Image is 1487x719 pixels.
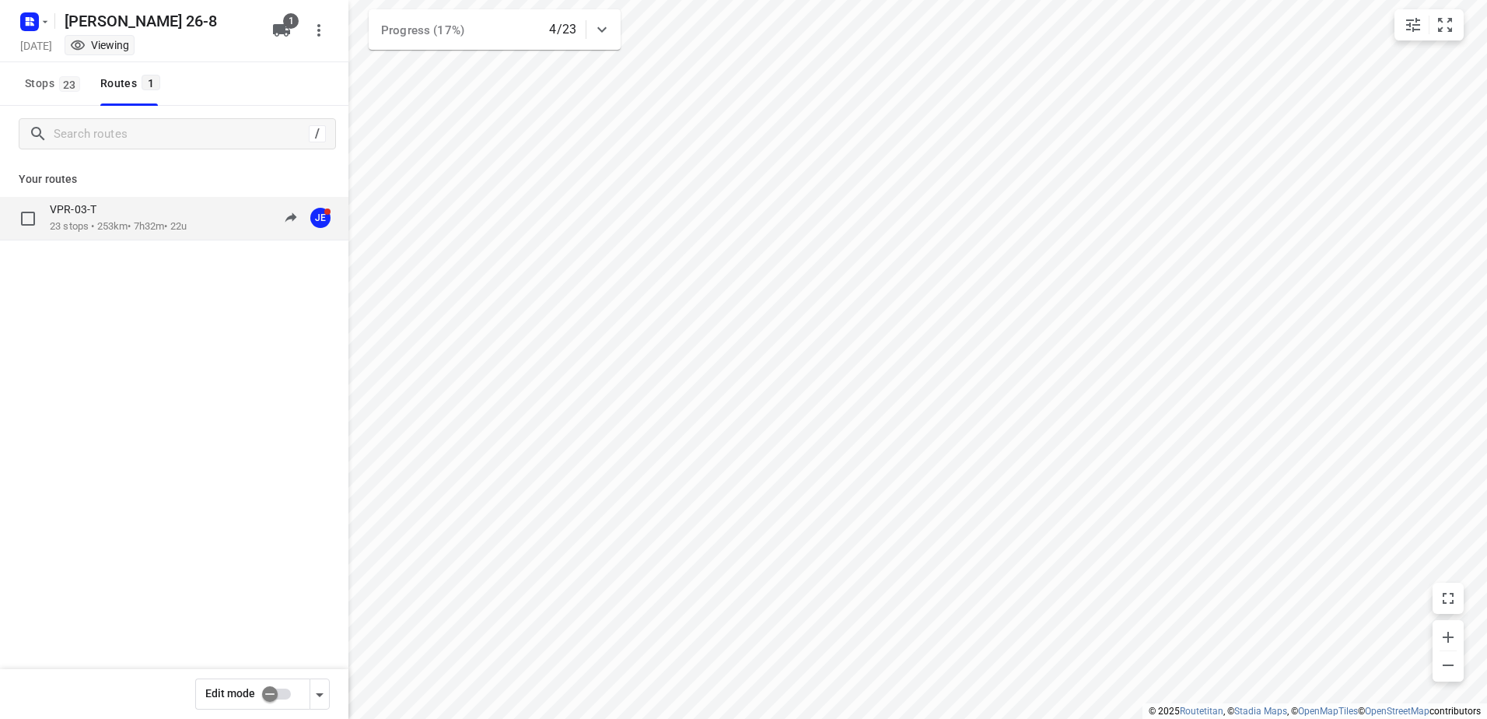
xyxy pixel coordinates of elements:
[1398,9,1429,40] button: Map settings
[1394,9,1464,40] div: small contained button group
[310,684,329,703] div: Driver app settings
[50,219,187,234] p: 23 stops • 253km • 7h32m • 22u
[50,202,106,216] p: VPR-03-T
[12,203,44,234] span: Select
[1180,706,1223,717] a: Routetitan
[1149,706,1481,717] li: © 2025 , © , © © contributors
[100,74,165,93] div: Routes
[303,15,334,46] button: More
[205,687,255,700] span: Edit mode
[1365,706,1429,717] a: OpenStreetMap
[70,37,129,53] div: You are currently in view mode. To make any changes, go to edit project.
[1234,706,1287,717] a: Stadia Maps
[309,125,326,142] div: /
[19,171,330,188] p: Your routes
[275,202,306,233] button: Send to driver
[266,15,297,46] button: 1
[549,20,576,39] p: 4/23
[59,76,80,92] span: 23
[283,13,299,29] span: 1
[25,74,85,93] span: Stops
[369,9,621,50] div: Progress (17%)4/23
[381,23,464,37] span: Progress (17%)
[1298,706,1358,717] a: OpenMapTiles
[54,122,309,146] input: Search routes
[1429,9,1461,40] button: Fit zoom
[142,75,160,90] span: 1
